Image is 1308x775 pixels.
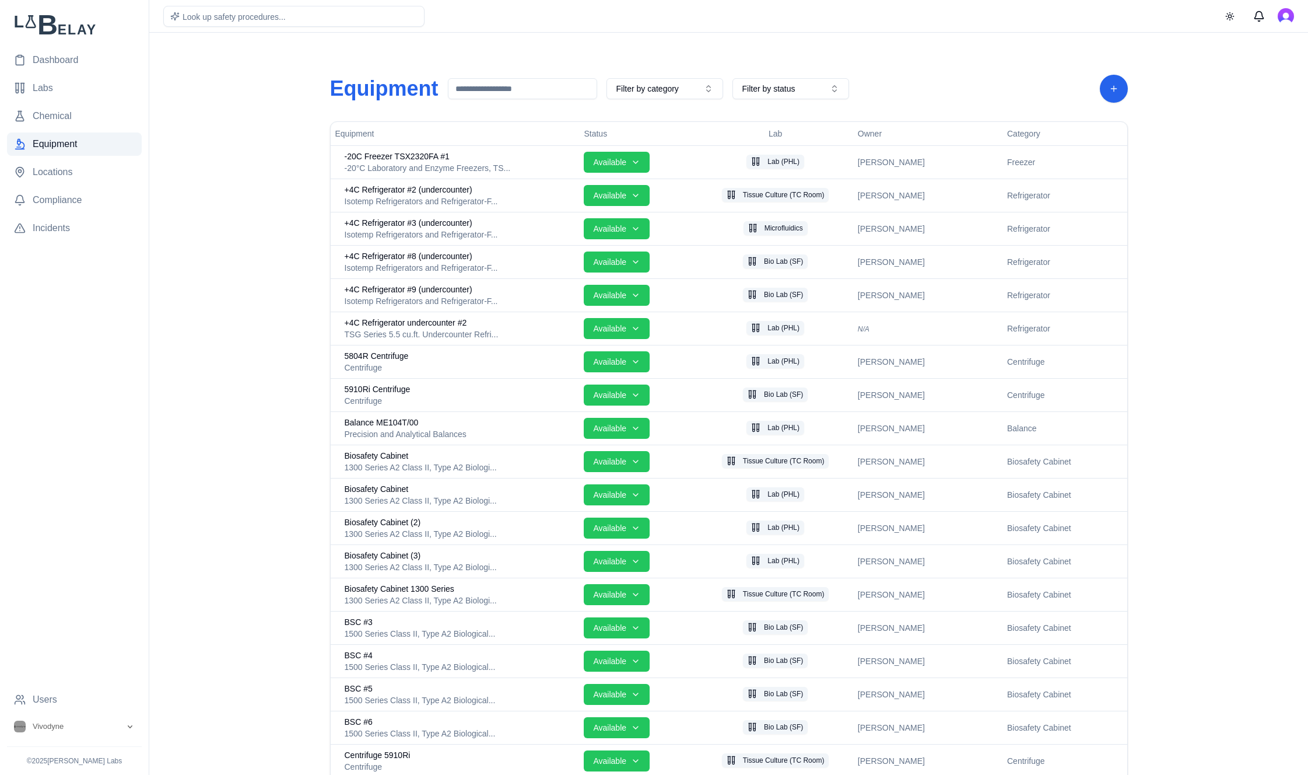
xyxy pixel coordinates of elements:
button: Messages [1247,5,1271,28]
button: Lab (PHL) [746,421,804,435]
td: Refrigerator [1002,278,1127,312]
td: Centrifuge [1002,345,1127,378]
td: Biosafety Cabinet [1002,544,1127,578]
span: Dashboard [33,53,78,67]
button: Available [584,252,650,273]
span: Biosafety Cabinet (3) [345,550,421,561]
span: Equipment [33,137,78,151]
span: Locations [33,165,73,179]
a: Labs [7,76,142,100]
div: Centrifuge [345,395,575,407]
div: 1300 Series A2 Class II, Type A2 Biological Safety Cabinet [345,462,575,473]
span: Incidents [33,221,70,235]
button: Lab (PHL) [746,155,804,169]
div: Isotemp Refrigerators and Refrigerator-Freezers [345,262,575,274]
td: Balance [1002,411,1127,445]
div: -20°C Laboratory and Enzyme Freezers, TSX Series [345,162,575,174]
button: Bio Lab (SF) [743,387,808,402]
td: Biosafety Cabinet [1002,511,1127,544]
span: Biosafety Cabinet [345,450,409,462]
a: Incidents [7,217,142,240]
span: BSC #3 [345,616,373,628]
button: Lab (PHL) [746,521,804,535]
span: Users [33,693,57,707]
div: 1300 Series A2 Class II, Type A2 Biological Safety Cabinet [345,595,575,606]
span: Biosafety Cabinet [345,483,409,495]
span: 5910Ri Centrifuge [345,383,411,395]
td: [PERSON_NAME] [853,179,1002,212]
button: Available [584,684,650,705]
button: Available [584,185,650,206]
button: Available [584,218,650,239]
td: Freezer [1002,145,1127,179]
p: © 2025 [PERSON_NAME] Labs [7,756,142,766]
div: Centrifuge [345,362,575,373]
button: Available [584,318,650,339]
button: Tissue Culture (TC Room) [722,753,829,767]
button: Bio Lab (SF) [743,687,808,701]
button: Available [584,152,650,173]
button: Microfluidics [744,221,808,235]
a: Locations [7,160,142,184]
td: [PERSON_NAME] [853,378,1002,411]
td: Refrigerator [1002,245,1127,278]
td: [PERSON_NAME] [853,678,1002,711]
span: Look up safety procedures... [183,12,286,22]
button: Filter by category [606,78,723,99]
td: [PERSON_NAME] [853,411,1002,445]
button: Available [584,285,650,306]
td: Biosafety Cabinet [1002,611,1127,644]
div: 1300 Series A2 Class II, Type A2 Biological Safety Cabinet [345,528,575,540]
td: Refrigerator [1002,312,1127,345]
th: Owner [853,122,1002,145]
span: +4C Refrigerator #3 (undercounter) [345,217,472,229]
td: Biosafety Cabinet [1002,644,1127,678]
button: Available [584,451,650,472]
td: [PERSON_NAME] [853,445,1002,478]
button: Available [584,484,650,505]
div: 1500 Series Class II, Type A2 Biological Safety Cabinet [345,694,575,706]
div: Isotemp Refrigerators and Refrigerator-Freezers [345,295,575,307]
td: [PERSON_NAME] [853,212,1002,245]
a: Chemical [7,104,142,128]
a: Dashboard [7,48,142,72]
button: Available [584,351,650,372]
td: [PERSON_NAME] [853,711,1002,744]
td: Biosafety Cabinet [1002,478,1127,511]
span: Compliance [33,193,82,207]
th: Lab [698,122,853,145]
a: Compliance [7,188,142,212]
td: Centrifuge [1002,378,1127,411]
td: Biosafety Cabinet [1002,711,1127,744]
a: Users [7,688,142,711]
span: +4C Refrigerator undercounter #2 [345,317,467,329]
img: Vivodyne [14,721,26,732]
button: Tissue Culture (TC Room) [722,587,829,601]
td: [PERSON_NAME] [853,578,1002,611]
button: Available [584,518,650,539]
td: Refrigerator [1002,179,1127,212]
button: Available [584,418,650,439]
button: Available [584,385,650,406]
a: Equipment [7,132,142,156]
span: Vivodyne [33,721,64,732]
span: +4C Refrigerator #8 (undercounter) [345,250,472,262]
h1: Equipment [330,77,439,100]
button: Bio Lab (SF) [743,654,808,668]
button: Open organization switcher [7,716,142,737]
span: BSC #4 [345,650,373,661]
td: [PERSON_NAME] [853,345,1002,378]
button: Available [584,551,650,572]
button: Lab (PHL) [746,321,804,335]
button: Bio Lab (SF) [743,620,808,634]
th: Equipment [331,122,580,145]
button: Lab (PHL) [746,554,804,568]
button: Lab (PHL) [746,354,804,368]
td: [PERSON_NAME] [853,478,1002,511]
div: 1500 Series Class II, Type A2 Biological Safety Cabinet [345,661,575,673]
button: Bio Lab (SF) [743,254,808,268]
span: Balance ME104T/00 [345,417,419,428]
button: Toggle theme [1219,6,1240,27]
button: Filter by status [732,78,849,99]
td: [PERSON_NAME] [853,511,1002,544]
